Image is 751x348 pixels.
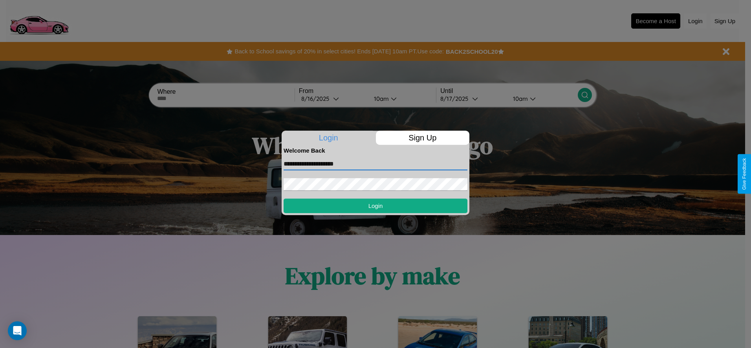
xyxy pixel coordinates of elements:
[284,199,467,213] button: Login
[742,158,747,190] div: Give Feedback
[282,131,375,145] p: Login
[8,321,27,340] div: Open Intercom Messenger
[376,131,470,145] p: Sign Up
[284,147,467,154] h4: Welcome Back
